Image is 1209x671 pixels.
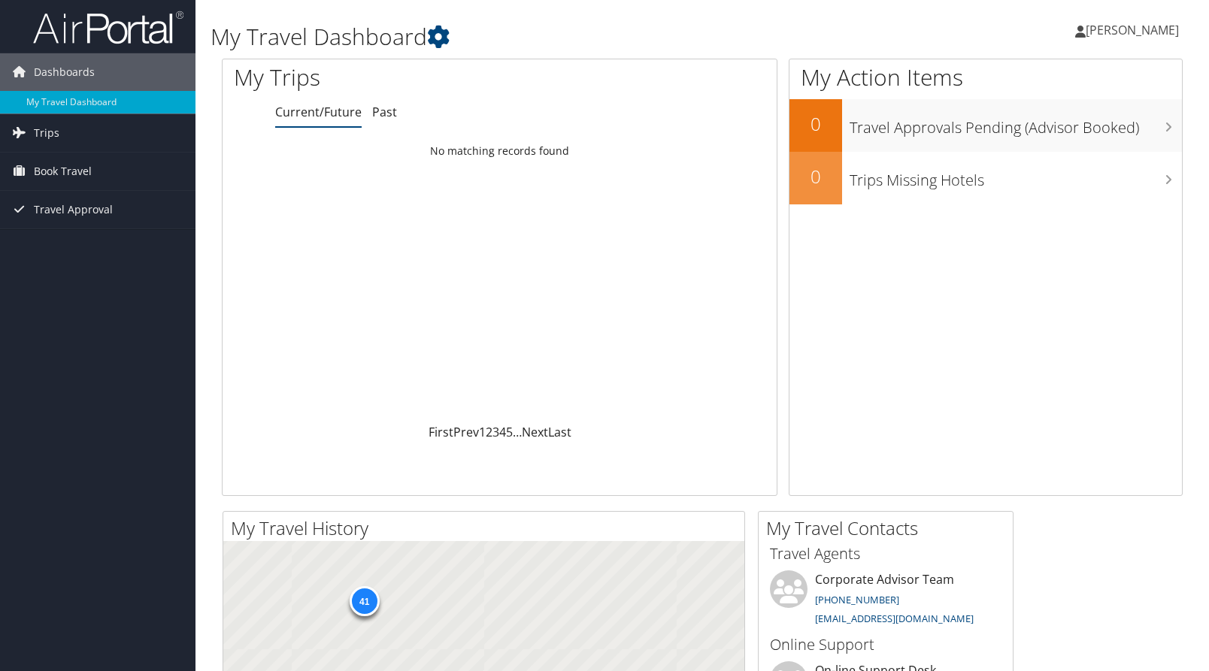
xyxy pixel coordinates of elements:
h1: My Action Items [789,62,1182,93]
h2: My Travel Contacts [766,515,1013,541]
a: 0Trips Missing Hotels [789,152,1182,204]
a: 3 [492,424,499,440]
a: 4 [499,424,506,440]
a: Past [372,104,397,120]
span: … [513,424,522,440]
span: Travel Approval [34,191,113,228]
h2: My Travel History [231,515,744,541]
h2: 0 [789,111,842,137]
li: Corporate Advisor Team [762,570,1009,632]
h3: Travel Approvals Pending (Advisor Booked) [850,110,1182,138]
a: [PHONE_NUMBER] [815,593,899,606]
a: Next [522,424,548,440]
a: Last [548,424,571,440]
span: Book Travel [34,153,92,190]
a: Current/Future [275,104,362,120]
h1: My Travel Dashboard [211,21,866,53]
a: First [429,424,453,440]
span: Dashboards [34,53,95,91]
h1: My Trips [234,62,535,93]
h3: Trips Missing Hotels [850,162,1182,191]
h3: Online Support [770,634,1001,655]
span: [PERSON_NAME] [1086,22,1179,38]
div: 41 [349,586,379,616]
a: 5 [506,424,513,440]
a: 2 [486,424,492,440]
a: Prev [453,424,479,440]
a: [PERSON_NAME] [1075,8,1194,53]
a: [EMAIL_ADDRESS][DOMAIN_NAME] [815,612,974,625]
td: No matching records found [223,138,777,165]
h2: 0 [789,164,842,189]
a: 0Travel Approvals Pending (Advisor Booked) [789,99,1182,152]
span: Trips [34,114,59,152]
img: airportal-logo.png [33,10,183,45]
a: 1 [479,424,486,440]
h3: Travel Agents [770,543,1001,564]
